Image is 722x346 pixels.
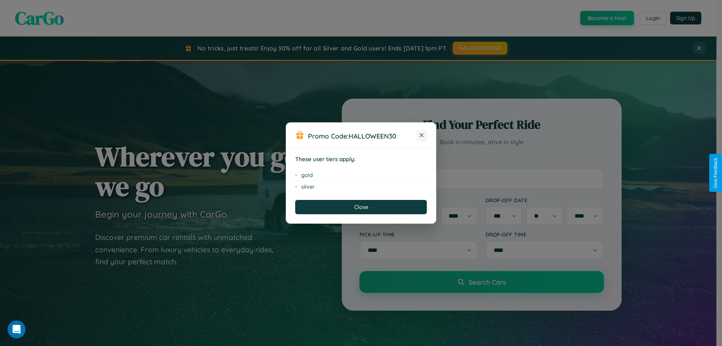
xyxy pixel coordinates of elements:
[713,158,718,188] div: Give Feedback
[295,200,427,214] button: Close
[295,169,427,181] li: gold
[295,181,427,192] li: silver
[295,155,356,163] strong: These user tiers apply:
[8,320,26,338] iframe: Intercom live chat
[349,132,396,140] b: HALLOWEEN30
[308,132,416,140] h3: Promo Code:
